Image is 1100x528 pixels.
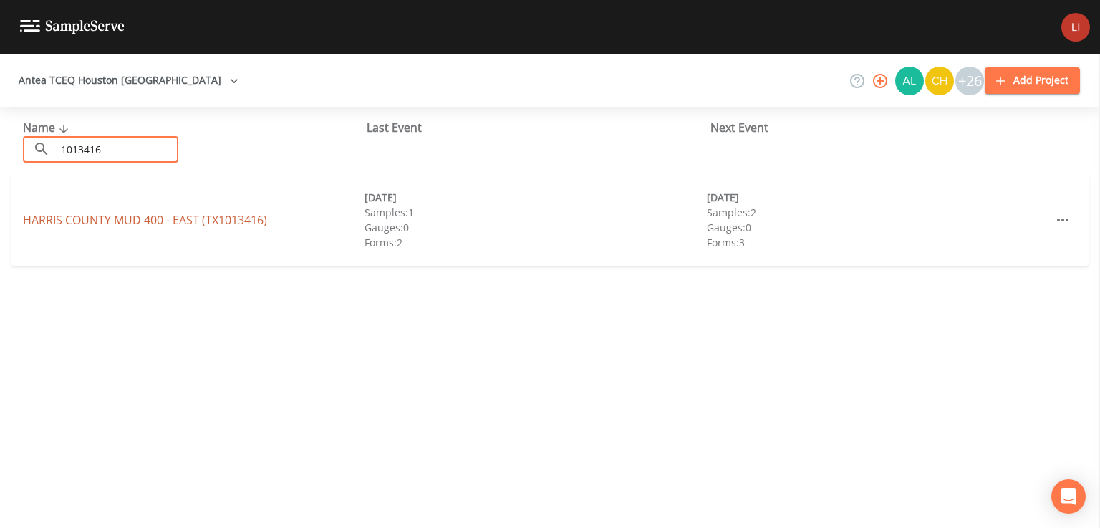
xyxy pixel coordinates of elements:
[710,119,1054,136] div: Next Event
[895,67,924,95] img: 30a13df2a12044f58df5f6b7fda61338
[20,20,125,34] img: logo
[56,136,178,163] input: Search Projects
[925,67,954,95] img: c74b8b8b1c7a9d34f67c5e0ca157ed15
[367,119,710,136] div: Last Event
[365,190,706,205] div: [DATE]
[365,205,706,220] div: Samples: 1
[894,67,925,95] div: Alaina Hahn
[23,120,72,135] span: Name
[365,235,706,250] div: Forms: 2
[955,67,984,95] div: +26
[707,235,1048,250] div: Forms: 3
[985,67,1080,94] button: Add Project
[925,67,955,95] div: Charles Medina
[1061,13,1090,42] img: e1cb15338d9faa5df36971f19308172f
[365,220,706,235] div: Gauges: 0
[707,205,1048,220] div: Samples: 2
[1051,479,1086,514] div: Open Intercom Messenger
[13,67,244,94] button: Antea TCEQ Houston [GEOGRAPHIC_DATA]
[707,220,1048,235] div: Gauges: 0
[23,212,267,228] a: HARRIS COUNTY MUD 400 - EAST (TX1013416)
[707,190,1048,205] div: [DATE]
